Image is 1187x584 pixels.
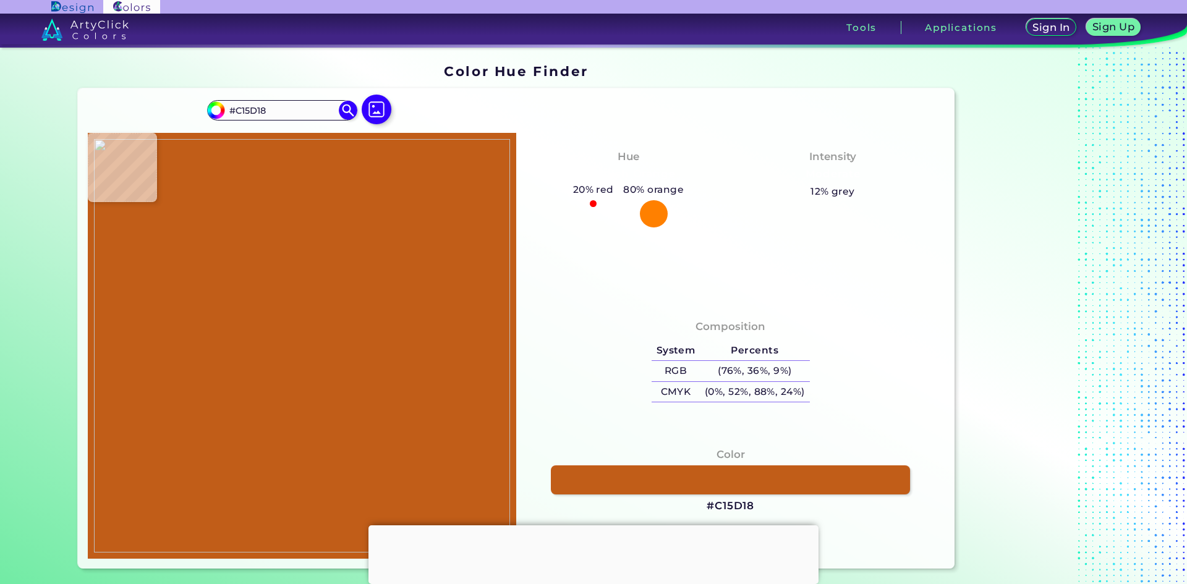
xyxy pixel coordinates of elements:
[809,148,856,166] h4: Intensity
[368,525,819,581] iframe: Advertisement
[1026,19,1077,36] a: Sign In
[41,19,129,41] img: logo_artyclick_colors_white.svg
[700,361,809,381] h5: (76%, 36%, 9%)
[339,101,357,119] img: icon search
[1092,22,1134,32] h5: Sign Up
[717,446,745,463] h4: Color
[619,182,689,198] h5: 80% orange
[846,23,877,32] h3: Tools
[362,95,391,124] img: icon picture
[652,341,700,361] h5: System
[696,318,765,336] h4: Composition
[810,184,855,200] h5: 12% grey
[51,1,93,13] img: ArtyClick Design logo
[1086,19,1141,36] a: Sign Up
[652,382,700,402] h5: CMYK
[568,182,619,198] h5: 20% red
[700,382,809,402] h5: (0%, 52%, 88%, 24%)
[576,167,681,182] h3: Reddish Orange
[652,361,700,381] h5: RGB
[444,62,588,80] h1: Color Hue Finder
[800,167,866,182] h3: Moderate
[959,59,1114,573] iframe: Advertisement
[707,499,754,514] h3: #C15D18
[618,148,639,166] h4: Hue
[1032,22,1070,32] h5: Sign In
[224,102,339,119] input: type color..
[925,23,997,32] h3: Applications
[700,341,809,361] h5: Percents
[94,139,510,552] img: c72a0eed-cfc2-4ca4-bb63-2d81475d85dd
